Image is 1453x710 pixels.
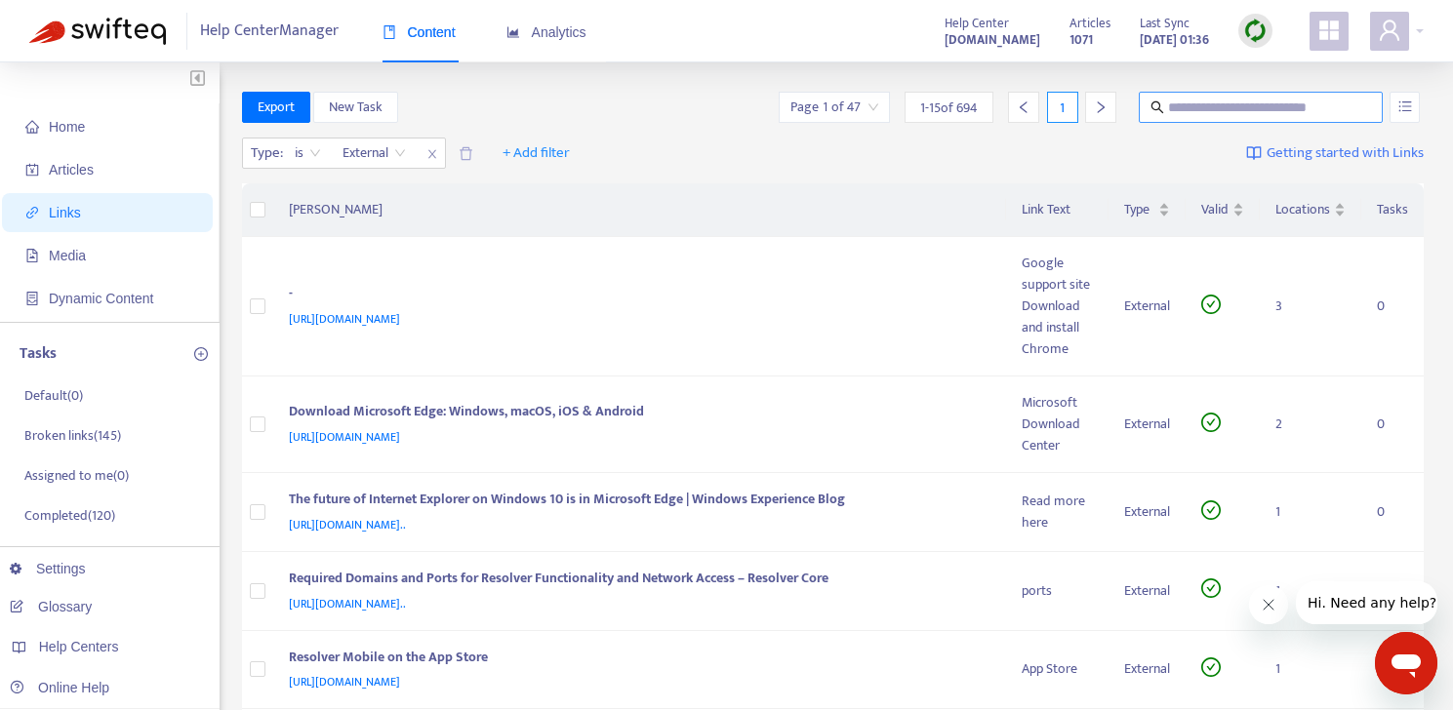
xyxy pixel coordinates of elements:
span: Content [383,24,456,40]
p: Completed ( 120 ) [24,505,115,526]
th: Locations [1260,183,1361,237]
span: area-chart [506,25,520,39]
div: 1 [1047,92,1078,123]
span: Help Centers [39,639,119,654]
span: Media [49,248,86,263]
div: Download Microsoft Edge: Windows, macOS, iOS & Android [289,401,984,426]
td: 1 [1260,552,1361,631]
iframe: Close message [1249,585,1288,624]
div: External [1124,296,1170,317]
td: 0 [1361,631,1424,710]
span: 1 - 15 of 694 [920,98,978,118]
span: External [343,138,406,168]
td: 2 [1260,376,1361,473]
div: ‎Resolver Mobile on the App Store [289,647,984,672]
span: Articles [1070,13,1110,34]
span: Dynamic Content [49,291,153,306]
span: [URL][DOMAIN_NAME] [289,427,400,447]
th: Tasks [1361,183,1424,237]
img: Swifteq [29,18,166,45]
span: close [420,142,445,166]
th: [PERSON_NAME] [273,183,1007,237]
strong: [DATE] 01:36 [1140,29,1209,51]
button: New Task [313,92,398,123]
div: Download and install Chrome [1022,296,1093,360]
th: Valid [1186,183,1260,237]
div: External [1124,501,1170,523]
span: Type : [243,138,286,168]
button: unordered-list [1390,92,1420,123]
td: 3 [1260,237,1361,376]
span: delete [459,146,473,161]
span: file-image [25,249,39,262]
span: check-circle [1201,578,1221,598]
span: New Task [329,97,383,118]
strong: [DOMAIN_NAME] [945,29,1040,51]
div: External [1124,580,1170,602]
a: [DOMAIN_NAME] [945,28,1040,51]
span: Valid [1201,199,1229,220]
p: Assigned to me ( 0 ) [24,465,129,486]
button: + Add filter [488,138,585,169]
span: plus-circle [194,347,208,361]
div: Google support site [1022,253,1093,296]
td: 0 [1361,237,1424,376]
td: 1 [1260,473,1361,552]
p: Tasks [20,342,57,366]
a: Online Help [10,680,109,695]
span: [URL][DOMAIN_NAME].. [289,594,406,613]
span: home [25,120,39,134]
span: [URL][DOMAIN_NAME].. [289,515,406,534]
a: Settings [10,561,86,576]
img: sync.dc5367851b00ba804db3.png [1243,19,1268,43]
th: Type [1109,183,1186,237]
span: Articles [49,162,94,177]
span: Links [49,205,81,220]
iframe: Message from company [1296,581,1437,624]
div: ports [1022,580,1093,602]
div: Microsoft Download Center [1022,392,1093,456]
p: Default ( 0 ) [24,385,83,406]
a: Glossary [10,599,92,614]
span: [URL][DOMAIN_NAME] [289,672,400,691]
span: appstore [1317,19,1341,42]
span: container [25,292,39,305]
div: The future of Internet Explorer on Windows 10 is in Microsoft Edge | Windows Experience Blog [289,489,984,514]
td: 0 [1361,376,1424,473]
span: is [295,138,321,168]
iframe: Button to launch messaging window [1375,632,1437,694]
span: Home [49,119,85,135]
p: All tasks ( 145 ) [24,545,99,566]
div: External [1124,414,1170,435]
button: Export [242,92,310,123]
span: book [383,25,396,39]
th: Link Text [1006,183,1109,237]
span: Help Center Manager [200,13,339,50]
td: 1 [1260,631,1361,710]
span: link [25,206,39,219]
span: Analytics [506,24,586,40]
span: unordered-list [1398,99,1412,113]
div: App Store [1022,658,1093,680]
span: Type [1124,199,1154,220]
span: user [1378,19,1401,42]
span: check-circle [1201,500,1221,520]
span: check-circle [1201,657,1221,677]
div: Read more here [1022,491,1093,533]
span: search [1150,100,1164,114]
span: + Add filter [503,141,570,165]
span: [URL][DOMAIN_NAME] [289,309,400,329]
span: Locations [1275,199,1330,220]
img: image-link [1246,145,1262,161]
a: Getting started with Links [1246,138,1424,169]
span: check-circle [1201,413,1221,432]
div: External [1124,658,1170,680]
span: Help Center [945,13,1009,34]
span: check-circle [1201,295,1221,314]
div: Required Domains and Ports for Resolver Functionality and Network Access – Resolver Core [289,568,984,593]
td: 0 [1361,473,1424,552]
span: left [1017,100,1030,114]
span: Export [258,97,295,118]
p: Broken links ( 145 ) [24,425,121,446]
